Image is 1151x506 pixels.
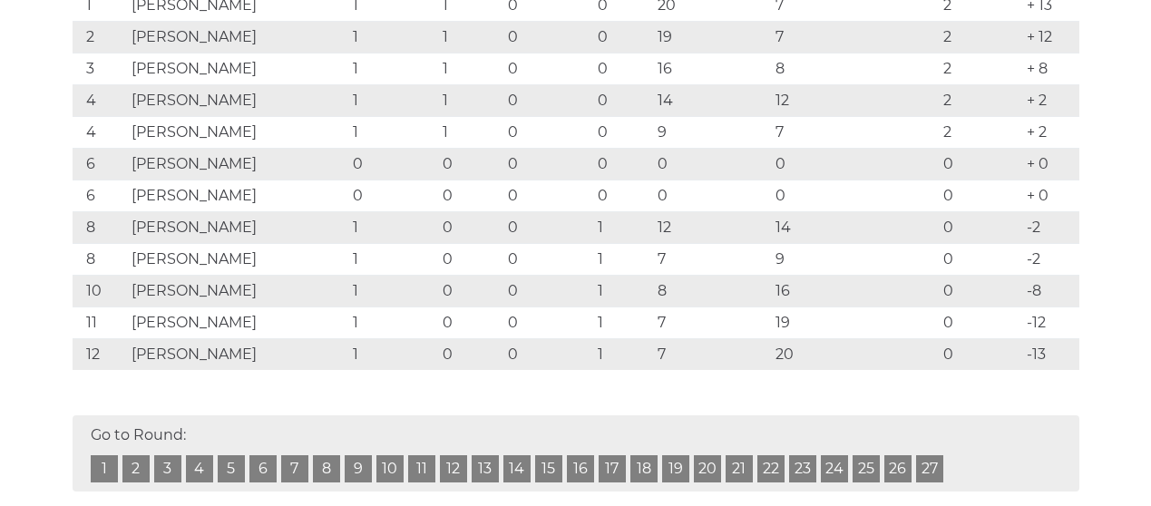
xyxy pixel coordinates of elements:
[939,244,1022,276] td: 0
[503,180,593,212] td: 0
[771,212,938,244] td: 14
[916,455,943,482] a: 27
[122,455,150,482] a: 2
[535,455,562,482] a: 15
[653,117,771,149] td: 9
[939,54,1022,85] td: 2
[503,117,593,149] td: 0
[313,455,340,482] a: 8
[593,54,653,85] td: 0
[503,276,593,307] td: 0
[771,307,938,339] td: 19
[593,180,653,212] td: 0
[653,54,771,85] td: 16
[281,455,308,482] a: 7
[438,54,503,85] td: 1
[73,85,128,117] td: 4
[771,85,938,117] td: 12
[939,22,1022,54] td: 2
[73,149,128,180] td: 6
[438,244,503,276] td: 0
[593,212,653,244] td: 1
[472,455,499,482] a: 13
[127,54,348,85] td: [PERSON_NAME]
[438,339,503,371] td: 0
[653,149,771,180] td: 0
[348,22,438,54] td: 1
[127,85,348,117] td: [PERSON_NAME]
[939,180,1022,212] td: 0
[127,339,348,371] td: [PERSON_NAME]
[653,276,771,307] td: 8
[653,307,771,339] td: 7
[1022,180,1079,212] td: + 0
[127,307,348,339] td: [PERSON_NAME]
[503,22,593,54] td: 0
[127,244,348,276] td: [PERSON_NAME]
[127,212,348,244] td: [PERSON_NAME]
[376,455,404,482] a: 10
[348,117,438,149] td: 1
[593,22,653,54] td: 0
[348,149,438,180] td: 0
[438,276,503,307] td: 0
[438,117,503,149] td: 1
[345,455,372,482] a: 9
[757,455,785,482] a: 22
[1022,149,1079,180] td: + 0
[653,244,771,276] td: 7
[771,54,938,85] td: 8
[348,244,438,276] td: 1
[127,22,348,54] td: [PERSON_NAME]
[503,54,593,85] td: 0
[593,117,653,149] td: 0
[73,339,128,371] td: 12
[73,276,128,307] td: 10
[127,276,348,307] td: [PERSON_NAME]
[789,455,816,482] a: 23
[593,149,653,180] td: 0
[348,180,438,212] td: 0
[127,180,348,212] td: [PERSON_NAME]
[438,212,503,244] td: 0
[593,244,653,276] td: 1
[73,54,128,85] td: 3
[440,455,467,482] a: 12
[593,307,653,339] td: 1
[1022,276,1079,307] td: -8
[939,339,1022,371] td: 0
[408,455,435,482] a: 11
[186,455,213,482] a: 4
[1022,244,1079,276] td: -2
[884,455,912,482] a: 26
[593,276,653,307] td: 1
[939,85,1022,117] td: 2
[599,455,626,482] a: 17
[662,455,689,482] a: 19
[853,455,880,482] a: 25
[593,339,653,371] td: 1
[653,212,771,244] td: 12
[1022,54,1079,85] td: + 8
[348,85,438,117] td: 1
[630,455,658,482] a: 18
[771,244,938,276] td: 9
[73,244,128,276] td: 8
[249,455,277,482] a: 6
[438,307,503,339] td: 0
[939,149,1022,180] td: 0
[771,276,938,307] td: 16
[73,212,128,244] td: 8
[653,22,771,54] td: 19
[939,276,1022,307] td: 0
[348,212,438,244] td: 1
[438,85,503,117] td: 1
[503,244,593,276] td: 0
[1022,339,1079,371] td: -13
[127,117,348,149] td: [PERSON_NAME]
[593,85,653,117] td: 0
[438,149,503,180] td: 0
[653,85,771,117] td: 14
[503,339,593,371] td: 0
[771,180,938,212] td: 0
